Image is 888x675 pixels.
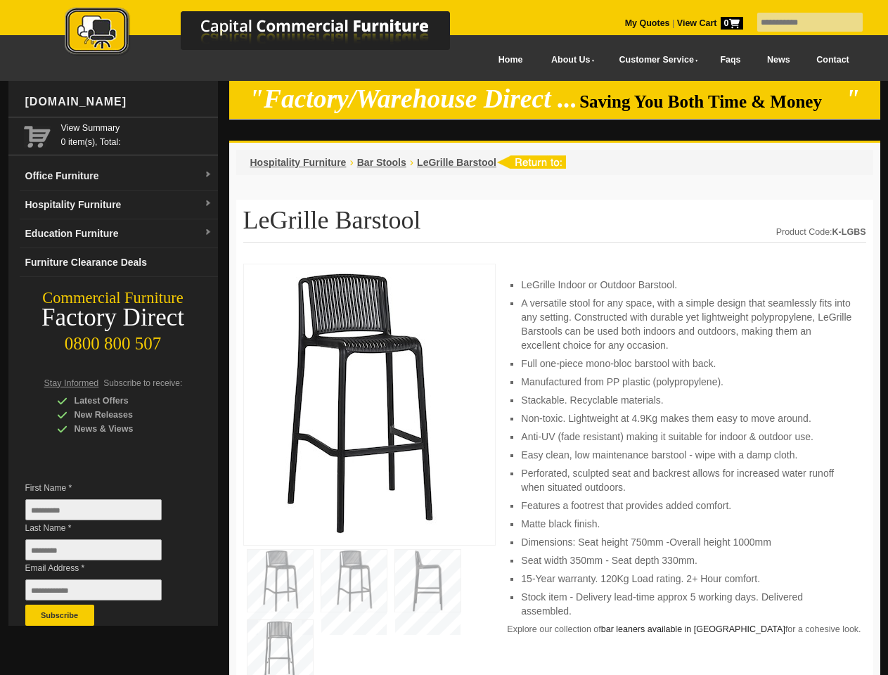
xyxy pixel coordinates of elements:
[601,624,785,634] a: bar leaners available in [GEOGRAPHIC_DATA]
[25,579,162,600] input: Email Address *
[521,411,851,425] li: Non-toxic. Lightweight at 4.9Kg makes them easy to move around.
[204,229,212,237] img: dropdown
[57,422,191,436] div: News & Views
[521,296,851,352] li: A versatile stool for any space, with a simple design that seamlessly fits into any setting. Cons...
[521,466,851,494] li: Perforated, sculpted seat and backrest allows for increased water runoff when situated outdoors.
[521,393,851,407] li: Stackable. Recyclable materials.
[521,375,851,389] li: Manufactured from PP plastic (polypropylene).
[204,200,212,208] img: dropdown
[20,162,218,191] a: Office Furnituredropdown
[707,44,754,76] a: Faqs
[26,7,518,63] a: Capital Commercial Furniture Logo
[677,18,743,28] strong: View Cart
[25,561,183,575] span: Email Address *
[8,288,218,308] div: Commercial Furniture
[776,225,866,239] div: Product Code:
[521,430,851,444] li: Anti-UV (fade resistant) making it suitable for indoor & outdoor use.
[521,572,851,586] li: 15-Year warranty. 120Kg Load rating. 2+ Hour comfort.
[20,191,218,219] a: Hospitality Furnituredropdown
[721,17,743,30] span: 0
[410,155,413,169] li: ›
[507,622,866,636] p: Explore our collection of for a cohesive look.
[26,7,518,58] img: Capital Commercial Furniture Logo
[61,121,212,135] a: View Summary
[8,308,218,328] div: Factory Direct
[521,499,851,513] li: Features a footrest that provides added comfort.
[603,44,707,76] a: Customer Service
[674,18,742,28] a: View Cart0
[8,327,218,354] div: 0800 800 507
[243,207,866,243] h1: LeGrille Barstool
[417,157,496,168] a: LeGrille Barstool
[521,517,851,531] li: Matte black finish.
[754,44,803,76] a: News
[803,44,862,76] a: Contact
[103,378,182,388] span: Subscribe to receive:
[521,356,851,371] li: Full one-piece mono-bloc barstool with back.
[25,499,162,520] input: First Name *
[832,227,866,237] strong: K-LGBS
[204,171,212,179] img: dropdown
[249,84,577,113] em: "Factory/Warehouse Direct ...
[25,539,162,560] input: Last Name *
[20,248,218,277] a: Furniture Clearance Deals
[250,157,347,168] a: Hospitality Furniture
[521,553,851,567] li: Seat width 350mm - Seat depth 330mm.
[44,378,99,388] span: Stay Informed
[357,157,406,168] a: Bar Stools
[57,394,191,408] div: Latest Offers
[536,44,603,76] a: About Us
[521,448,851,462] li: Easy clean, low maintenance barstool - wipe with a damp cloth.
[521,535,851,549] li: Dimensions: Seat height 750mm -Overall height 1000mm
[521,590,851,618] li: Stock item - Delivery lead-time approx 5 working days. Delivered assembled.
[25,521,183,535] span: Last Name *
[845,84,860,113] em: "
[521,278,851,292] li: LeGrille Indoor or Outdoor Barstool.
[25,605,94,626] button: Subscribe
[349,155,353,169] li: ›
[496,155,566,169] img: return to
[57,408,191,422] div: New Releases
[625,18,670,28] a: My Quotes
[251,271,462,534] img: LeGrille Barstool
[20,81,218,123] div: [DOMAIN_NAME]
[20,219,218,248] a: Education Furnituredropdown
[25,481,183,495] span: First Name *
[61,121,212,147] span: 0 item(s), Total:
[579,92,843,111] span: Saving You Both Time & Money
